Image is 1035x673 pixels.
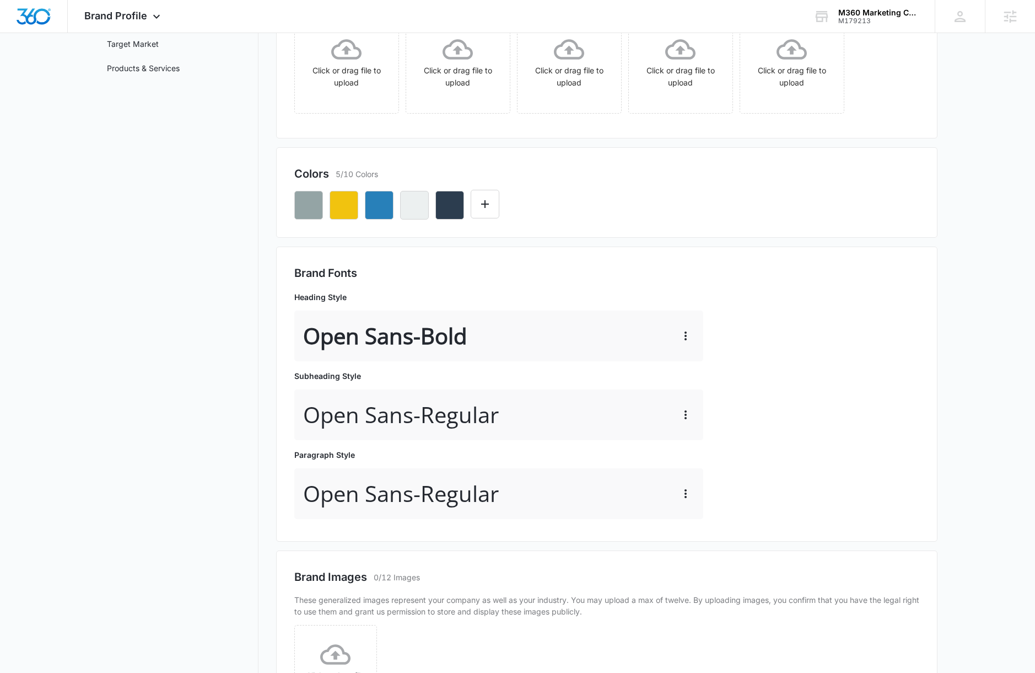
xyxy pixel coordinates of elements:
[294,265,919,281] h2: Brand Fonts
[294,165,329,182] h2: Colors
[295,9,398,113] span: Click or drag file to upload
[294,594,919,617] p: These generalized images represent your company as well as your industry. You may upload a max of...
[471,190,499,218] button: Edit Color
[294,569,367,585] h2: Brand Images
[629,9,732,113] span: Click or drag file to upload
[294,370,703,382] p: Subheading Style
[374,571,420,583] p: 0/12 Images
[303,477,499,510] p: Open Sans - Regular
[294,449,703,461] p: Paragraph Style
[84,10,147,22] span: Brand Profile
[406,9,510,113] span: Click or drag file to upload
[517,34,621,89] div: Click or drag file to upload
[629,34,732,89] div: Click or drag file to upload
[406,34,510,89] div: Click or drag file to upload
[517,9,621,113] span: Click or drag file to upload
[107,62,180,74] a: Products & Services
[107,38,159,50] a: Target Market
[295,34,398,89] div: Click or drag file to upload
[740,34,844,89] div: Click or drag file to upload
[336,168,378,180] p: 5/10 Colors
[838,17,919,25] div: account id
[838,8,919,17] div: account name
[303,319,467,352] p: Open Sans - Bold
[740,9,844,113] span: Click or drag file to upload
[303,398,499,431] p: Open Sans - Regular
[294,291,703,303] p: Heading Style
